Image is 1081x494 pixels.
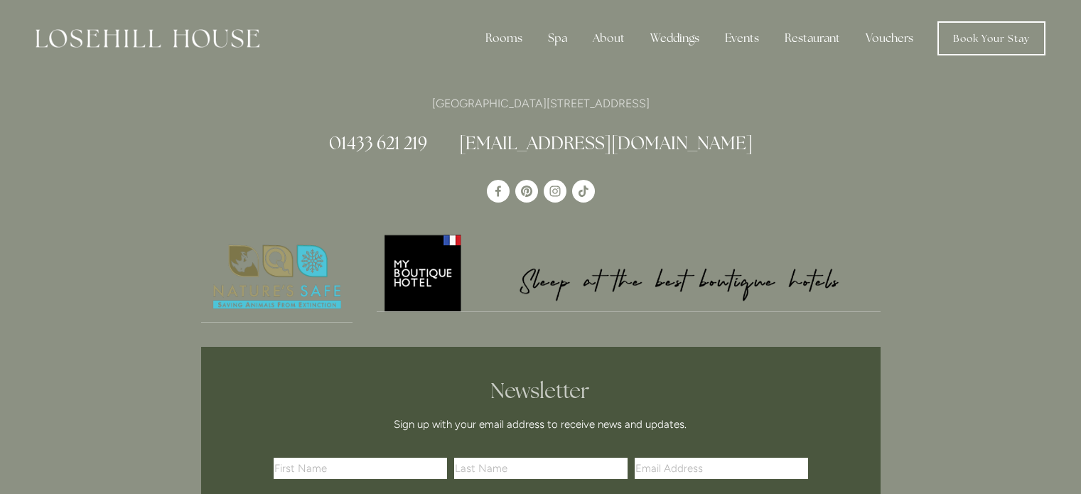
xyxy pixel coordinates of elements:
div: About [581,24,636,53]
img: My Boutique Hotel - Logo [377,232,881,311]
a: Instagram [544,180,566,203]
a: Pinterest [515,180,538,203]
div: Events [714,24,770,53]
a: Vouchers [854,24,925,53]
div: Restaurant [773,24,851,53]
a: Losehill House Hotel & Spa [487,180,510,203]
a: Nature's Safe - Logo [201,232,353,323]
input: Last Name [454,458,628,479]
h2: Newsletter [279,378,803,404]
div: Weddings [639,24,711,53]
a: [EMAIL_ADDRESS][DOMAIN_NAME] [459,131,753,154]
input: Email Address [635,458,808,479]
p: [GEOGRAPHIC_DATA][STREET_ADDRESS] [201,94,881,113]
p: Sign up with your email address to receive news and updates. [279,416,803,433]
a: 01433 621 219 [329,131,427,154]
a: TikTok [572,180,595,203]
div: Rooms [474,24,534,53]
a: My Boutique Hotel - Logo [377,232,881,312]
input: First Name [274,458,447,479]
div: Spa [537,24,579,53]
img: Nature's Safe - Logo [201,232,353,322]
img: Losehill House [36,29,259,48]
a: Book Your Stay [937,21,1045,55]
